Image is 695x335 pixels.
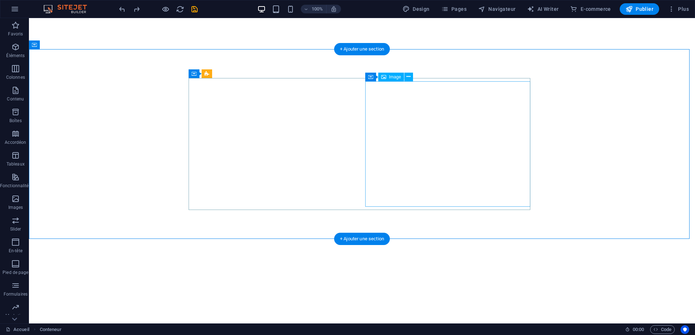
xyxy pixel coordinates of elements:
[6,53,25,59] p: Éléments
[527,5,559,13] span: AI Writer
[567,3,614,15] button: E-commerce
[478,5,515,13] span: Navigateur
[5,313,25,319] p: Marketing
[7,96,24,102] p: Contenu
[668,5,689,13] span: Plus
[400,3,433,15] div: Design (Ctrl+Alt+Y)
[334,233,390,245] div: + Ajouter une section
[620,3,659,15] button: Publier
[40,325,62,334] nav: breadcrumb
[633,325,644,334] span: 00 00
[4,291,28,297] p: Formulaires
[625,325,644,334] h6: Durée de la session
[118,5,126,13] button: undo
[8,31,23,37] p: Favoris
[161,5,170,13] button: Cliquez ici pour quitter le mode Aperçu et poursuivre l'édition.
[638,327,639,332] span: :
[570,5,611,13] span: E-commerce
[441,5,467,13] span: Pages
[132,5,141,13] button: redo
[7,161,25,167] p: Tableaux
[118,5,126,13] i: Annuler : Modifier la largeur (Ctrl+Z)
[176,5,184,13] i: Actualiser la page
[400,3,433,15] button: Design
[9,118,22,124] p: Boîtes
[8,205,23,210] p: Images
[132,5,141,13] i: Refaire : Modifier la transformation (Ctrl+Y, ⌘+Y)
[6,325,29,334] a: Cliquez pour annuler la sélection. Double-cliquez pour ouvrir Pages.
[334,43,390,55] div: + Ajouter une section
[312,5,323,13] h6: 100%
[438,3,469,15] button: Pages
[301,5,327,13] button: 100%
[650,325,675,334] button: Code
[176,5,184,13] button: reload
[330,6,337,12] i: Lors du redimensionnement, ajuster automatiquement le niveau de zoom en fonction de l'appareil sé...
[3,270,28,275] p: Pied de page
[524,3,561,15] button: AI Writer
[190,5,199,13] button: save
[625,5,653,13] span: Publier
[42,5,96,13] img: Editor Logo
[6,74,25,80] p: Colonnes
[40,325,62,334] span: Conteneur
[475,3,518,15] button: Navigateur
[389,75,401,79] span: Image
[403,5,430,13] span: Design
[5,139,26,145] p: Accordéon
[665,3,692,15] button: Plus
[10,226,21,232] p: Slider
[681,325,689,334] button: Usercentrics
[9,248,22,254] p: En-tête
[653,325,671,334] span: Code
